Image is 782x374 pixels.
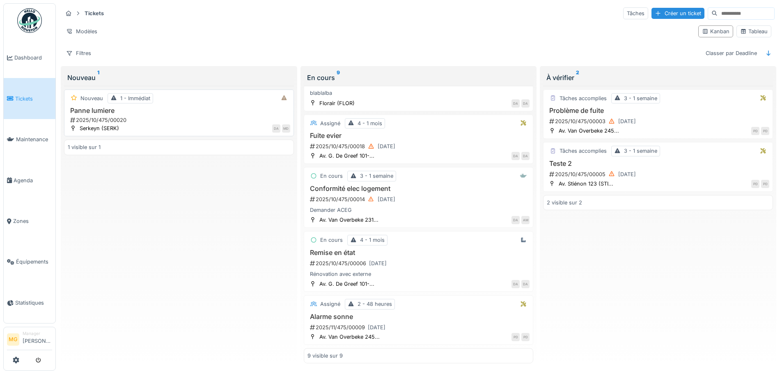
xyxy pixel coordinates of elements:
div: Av. G. De Greef 101-... [319,280,374,288]
span: Agenda [14,177,52,184]
div: Av. Van Overbeke 231... [319,216,378,224]
div: 2 - 48 heures [358,300,392,308]
h3: Problème de fuite [547,107,769,115]
div: 3 - 1 semaine [624,147,657,155]
h3: Teste 2 [547,160,769,167]
div: DA [511,216,520,224]
div: AM [521,216,530,224]
div: Créer un ticket [651,8,704,19]
div: 2 visible sur 2 [547,199,582,207]
div: Av. G. De Greef 101-... [319,152,374,160]
div: 2025/10/475/00014 [309,194,530,204]
a: Zones [4,201,55,241]
div: PD [511,333,520,341]
div: 1 visible sur 1 [68,143,101,151]
div: Tâches accomplies [560,147,607,155]
div: DA [511,152,520,160]
a: Équipements [4,241,55,282]
li: MG [7,333,19,346]
div: 2025/10/475/00005 [548,169,769,179]
div: Florair (FLOR) [319,99,355,107]
div: Modèles [62,25,101,37]
a: Tickets [4,78,55,119]
span: Zones [13,217,52,225]
div: 2025/10/475/00020 [69,116,290,124]
strong: Tickets [81,9,107,17]
div: [DATE] [378,195,395,203]
div: Tâches [623,7,648,19]
div: Filtres [62,47,95,59]
div: 3 - 1 semaine [360,172,393,180]
h3: Panne lumiere [68,107,290,115]
div: En cours [307,73,530,83]
div: 1 - Immédiat [120,94,150,102]
h3: Alarme sonne [307,313,530,321]
div: Serkeyn (SERK) [80,124,119,132]
div: Av. Van Overbeke 245... [319,333,380,341]
div: Assigné [320,300,340,308]
div: [DATE] [368,324,385,331]
h3: Remise en état [307,249,530,257]
h3: Conformité elec logement [307,185,530,193]
div: PD [521,333,530,341]
span: Tickets [15,95,52,103]
div: 4 - 1 mois [360,236,385,244]
div: blablalba [307,89,530,97]
div: DA [511,99,520,108]
div: PD [761,180,769,188]
div: [DATE] [378,142,395,150]
div: En cours [320,236,343,244]
div: [DATE] [618,170,636,178]
div: DA [272,124,280,133]
div: Nouveau [80,94,103,102]
div: Classer par Deadline [702,47,761,59]
div: Assigné [320,119,340,127]
a: Statistiques [4,282,55,323]
div: DA [511,280,520,288]
h3: Fuite evier [307,132,530,140]
a: MG Manager[PERSON_NAME] [7,330,52,350]
span: Équipements [16,258,52,266]
div: Nouveau [67,73,291,83]
div: 2025/11/475/00009 [309,322,530,333]
div: Av. Van Overbeke 245... [559,127,619,135]
div: À vérifier [546,73,770,83]
span: Dashboard [14,54,52,62]
div: Rénovation avec externe [307,270,530,278]
a: Maintenance [4,119,55,160]
div: PD [751,180,759,188]
sup: 2 [576,73,579,83]
div: Kanban [702,28,729,35]
li: [PERSON_NAME] [23,330,52,348]
div: [DATE] [618,117,636,125]
div: 3 - 1 semaine [624,94,657,102]
sup: 9 [337,73,340,83]
div: PD [751,127,759,135]
div: 4 - 1 mois [358,119,382,127]
div: PD [761,127,769,135]
sup: 1 [97,73,99,83]
div: DA [521,280,530,288]
div: En cours [320,172,343,180]
div: Manager [23,330,52,337]
div: 2025/10/475/00003 [548,116,769,126]
img: Badge_color-CXgf-gQk.svg [17,8,42,33]
div: [DATE] [369,259,387,267]
span: Statistiques [15,299,52,307]
div: MD [282,124,290,133]
div: 2025/10/475/00006 [309,258,530,268]
a: Dashboard [4,37,55,78]
div: Tâches accomplies [560,94,607,102]
div: Demander ACEG [307,206,530,214]
span: Maintenance [16,135,52,143]
div: Tableau [740,28,768,35]
div: 9 visible sur 9 [307,352,343,360]
a: Agenda [4,160,55,200]
div: DA [521,152,530,160]
div: DA [521,99,530,108]
div: Av. Stiénon 123 (STI... [559,180,613,188]
div: 2025/10/475/00018 [309,141,530,151]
